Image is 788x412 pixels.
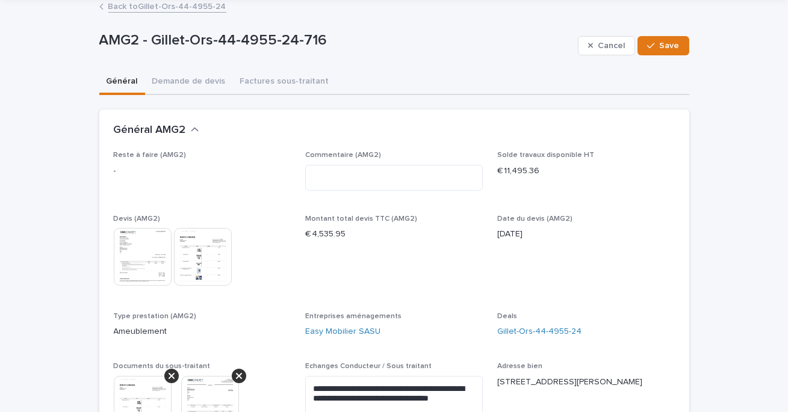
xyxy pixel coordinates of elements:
span: Entreprises aménagements [305,313,402,320]
a: Easy Mobilier SASU [305,325,380,338]
span: Cancel [598,42,625,50]
button: Demande de devis [145,70,233,95]
span: Deals [497,313,517,320]
p: € 4,535.95 [305,228,483,241]
span: Echanges Conducteur / Sous traitant [305,363,432,370]
span: Adresse bien [497,363,542,370]
button: Cancel [578,36,636,55]
span: Devis (AMG2) [114,215,161,223]
p: [DATE] [497,228,675,241]
span: Solde travaux disponible HT [497,152,594,159]
p: AMG2 - Gillet-Ors-44-4955-24-716 [99,32,573,49]
h2: Général AMG2 [114,124,186,137]
button: Général [99,70,145,95]
a: Gillet-Ors-44-4955-24 [497,325,582,338]
span: Commentaire (AMG2) [305,152,381,159]
p: € 11,495.36 [497,165,675,177]
span: Save [660,42,680,50]
button: Factures sous-traitant [233,70,337,95]
p: - [114,165,291,177]
span: Type prestation (AMG2) [114,313,197,320]
span: Documents du sous-traitant [114,363,211,370]
span: Reste à faire (AMG2) [114,152,187,159]
span: Date du devis (AMG2) [497,215,572,223]
button: Save [638,36,689,55]
button: Général AMG2 [114,124,199,137]
p: [STREET_ADDRESS][PERSON_NAME] [497,376,675,389]
p: Ameublement [114,325,291,338]
span: Montant total devis TTC (AMG2) [305,215,417,223]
